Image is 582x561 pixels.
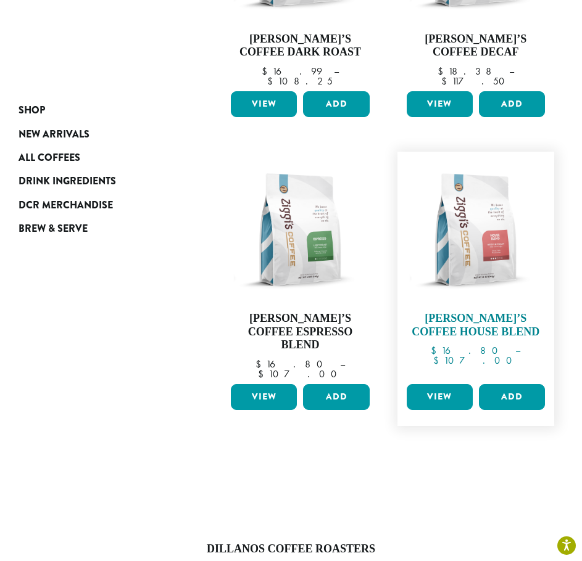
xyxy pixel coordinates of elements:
[19,198,113,213] span: DCR Merchandise
[438,65,448,78] span: $
[267,75,333,88] bdi: 108.25
[19,217,175,240] a: Brew & Serve
[404,312,548,338] h4: [PERSON_NAME]’s Coffee House Blend
[258,367,343,380] bdi: 107.00
[9,543,573,556] h4: Dillanos Coffee Roasters
[334,65,339,78] span: –
[303,384,369,410] button: Add
[262,65,322,78] bdi: 16.99
[433,354,518,367] bdi: 107.00
[19,170,175,193] a: Drink Ingredients
[19,146,175,170] a: All Coffees
[431,344,441,357] span: $
[256,358,328,371] bdi: 16.80
[19,99,175,122] a: Shop
[404,158,548,302] img: Ziggis-House-Blend-12-oz.png
[407,91,473,117] a: View
[515,344,520,357] span: –
[438,65,497,78] bdi: 18.38
[431,344,504,357] bdi: 16.80
[256,358,266,371] span: $
[19,221,88,237] span: Brew & Serve
[231,384,297,410] a: View
[19,150,80,166] span: All Coffees
[479,91,545,117] button: Add
[441,75,452,88] span: $
[19,122,175,145] a: New Arrivals
[441,75,510,88] bdi: 117.50
[479,384,545,410] button: Add
[19,103,45,118] span: Shop
[258,367,268,380] span: $
[262,65,272,78] span: $
[404,33,548,59] h4: [PERSON_NAME]’s Coffee Decaf
[267,75,278,88] span: $
[228,33,372,59] h4: [PERSON_NAME]’s Coffee Dark Roast
[19,194,175,217] a: DCR Merchandise
[228,312,372,352] h4: [PERSON_NAME]’s Coffee Espresso Blend
[19,174,116,189] span: Drink Ingredients
[303,91,369,117] button: Add
[231,91,297,117] a: View
[407,384,473,410] a: View
[340,358,345,371] span: –
[228,158,372,379] a: [PERSON_NAME]’s Coffee Espresso Blend
[509,65,514,78] span: –
[404,158,548,379] a: [PERSON_NAME]’s Coffee House Blend
[433,354,444,367] span: $
[19,127,89,142] span: New Arrivals
[228,158,372,302] img: Ziggis-Espresso-Blend-12-oz.png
